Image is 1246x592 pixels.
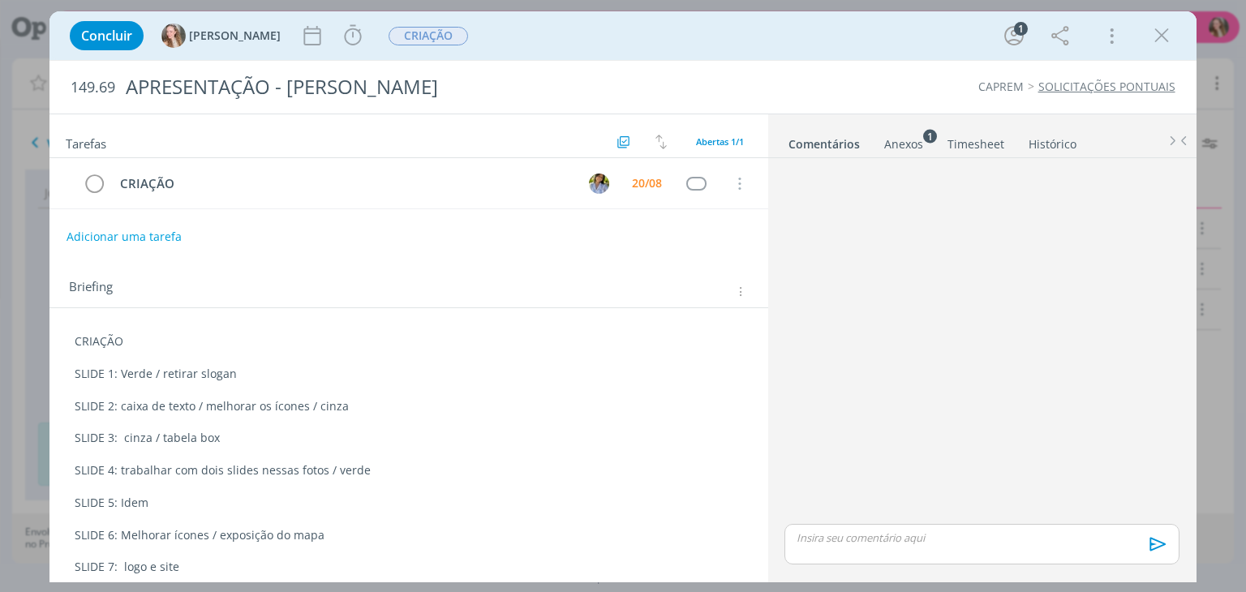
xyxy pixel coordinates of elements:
img: arrow-down-up.svg [655,135,667,149]
p: SLIDE 7: logo e site [75,559,742,575]
span: CRIAÇÃO [389,27,468,45]
div: APRESENTAÇÃO - [PERSON_NAME] [118,67,708,107]
img: A [589,174,609,194]
a: CAPREM [978,79,1024,94]
button: Adicionar uma tarefa [66,222,183,251]
div: 1 [1014,22,1028,36]
p: SLIDE 5: Idem [75,495,742,511]
p: CRIAÇÃO [75,333,742,350]
span: Briefing [69,281,113,302]
sup: 1 [923,129,937,143]
span: 149.69 [71,79,115,97]
p: SLIDE 2: caixa de texto / melhorar os ícones / cinza [75,398,742,414]
a: SOLICITAÇÕES PONTUAIS [1038,79,1175,94]
button: G[PERSON_NAME] [161,24,281,48]
p: SLIDE 6: Melhorar ícones / exposição do mapa [75,527,742,543]
button: CRIAÇÃO [388,26,469,46]
div: CRIAÇÃO [113,174,574,194]
button: 1 [1001,23,1027,49]
p: SLIDE 4: trabalhar com dois slides nessas fotos / verde [75,462,742,478]
div: 20/08 [632,178,662,189]
div: Anexos [884,136,923,152]
span: Abertas 1/1 [696,135,744,148]
span: Tarefas [66,132,106,152]
a: Timesheet [947,129,1005,152]
span: Concluir [81,29,132,42]
button: A [587,171,612,195]
a: Histórico [1028,129,1077,152]
img: G [161,24,186,48]
button: Concluir [70,21,144,50]
p: SLIDE 3: cinza / tabela box [75,430,742,446]
div: dialog [49,11,1196,582]
p: SLIDE 1: Verde / retirar slogan [75,366,742,382]
a: Comentários [788,129,861,152]
span: [PERSON_NAME] [189,30,281,41]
